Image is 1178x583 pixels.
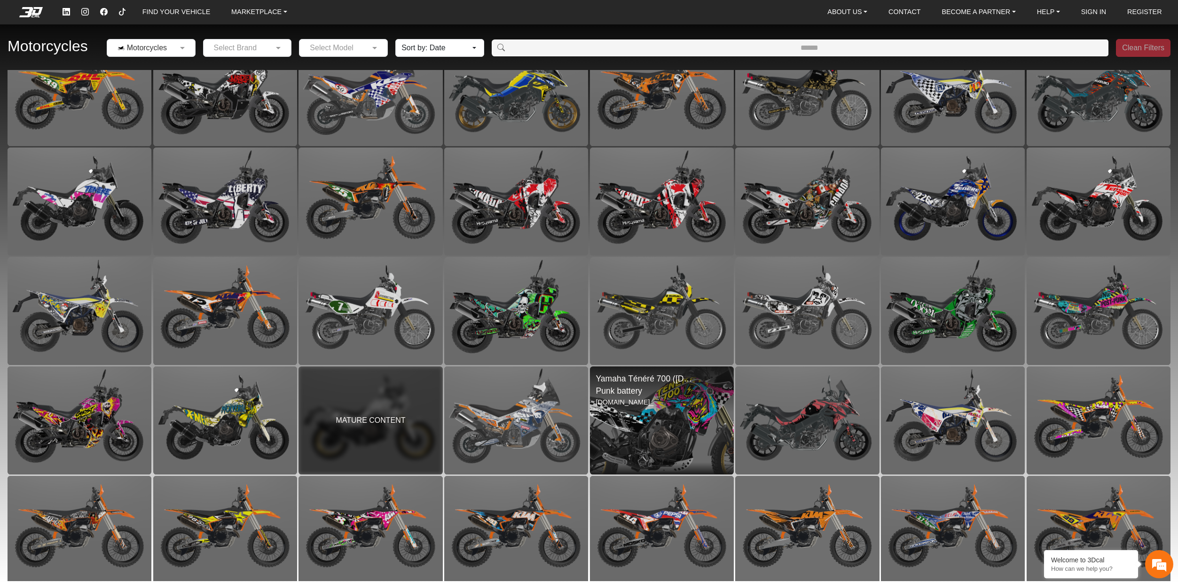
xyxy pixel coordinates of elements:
span: MATURE CONTENT [336,415,405,426]
div: Minimize live chat window [154,5,177,27]
a: FIND YOUR VEHICLE [139,4,214,20]
div: Navigation go back [10,48,24,62]
div: Welcome to 3Dcal [1051,556,1131,564]
textarea: Type your message and hit 'Enter' [5,245,179,278]
div: Articles [121,278,179,307]
div: Chat with us now [63,49,172,62]
span: Conversation [5,294,63,301]
a: CONTACT [885,4,924,20]
div: FAQs [63,278,121,307]
a: BECOME A PARTNER [938,4,1019,20]
h2: Motorcycles [8,34,88,59]
a: ABOUT US [824,4,871,20]
a: HELP [1033,4,1064,20]
input: Amount (to the nearest dollar) [510,39,1108,56]
div: MATURE CONTENT [298,366,442,474]
a: SIGN IN [1077,4,1110,20]
span: We're online! [55,110,130,200]
a: REGISTER [1123,4,1166,20]
div: Yamaha Ténéré 700 ([DATE]-[DATE])Punk battery[DOMAIN_NAME]_ [590,366,734,474]
p: How can we help you? [1051,565,1131,572]
button: Sort by: Date [395,39,484,57]
a: MARKETPLACE [228,4,291,20]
